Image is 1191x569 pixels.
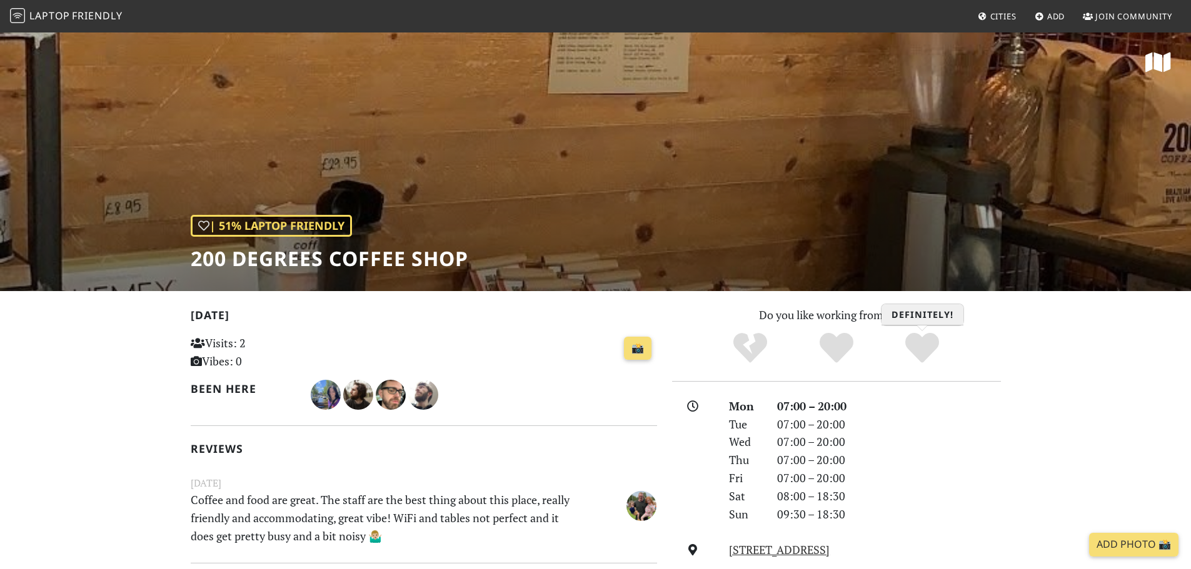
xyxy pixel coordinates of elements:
h1: 200 Degrees Coffee Shop [191,247,468,270]
div: Wed [721,433,769,451]
p: Visits: 2 Vibes: 0 [191,334,336,370]
a: [STREET_ADDRESS] [729,542,830,557]
small: [DATE] [183,475,665,491]
span: Cities [990,11,1017,22]
div: Fri [721,469,769,487]
img: 1291-andrew.jpg [408,380,438,410]
a: Add Photo 📸 [1089,533,1178,557]
div: 07:00 – 20:00 [770,469,1008,487]
p: Coffee and food are great. The staff are the best thing about this place, really friendly and acc... [183,491,585,545]
div: Sat [721,487,769,505]
h2: Been here [191,382,296,395]
span: Andrew Watson [408,386,438,401]
a: 📸 [624,337,651,360]
div: No [707,331,793,365]
p: Do you like working from here? [672,306,1001,324]
span: Tom Stefan Becker [343,386,376,401]
div: Tue [721,415,769,433]
span: Jitske Lenehan [311,386,343,401]
div: 07:00 – 20:00 [770,397,1008,415]
a: Cities [973,5,1022,27]
span: Add [1047,11,1065,22]
img: 4586-tim.jpg [626,491,656,521]
h3: Definitely! [882,304,963,325]
div: 07:00 – 20:00 [770,415,1008,433]
span: Join Community [1095,11,1172,22]
div: Definitely! [879,331,965,365]
div: 09:30 – 18:30 [770,505,1008,523]
a: Add [1030,5,1070,27]
div: 07:00 – 20:00 [770,451,1008,469]
a: Join Community [1078,5,1177,27]
div: Thu [721,451,769,469]
div: Yes [793,331,880,365]
img: 2416-caelan.jpg [376,380,406,410]
div: 08:00 – 18:30 [770,487,1008,505]
div: | 51% Laptop Friendly [191,215,352,237]
span: Caelan Coleflax-Chambers [376,386,408,401]
a: LaptopFriendly LaptopFriendly [10,6,123,27]
span: Tim Walker [626,497,656,512]
img: LaptopFriendly [10,8,25,23]
h2: [DATE] [191,309,657,327]
span: Friendly [72,9,122,22]
span: Laptop [29,9,70,22]
div: Mon [721,397,769,415]
div: Sun [721,505,769,523]
img: 3617-jitske.jpg [311,380,341,410]
img: 2197-tom-stefan.jpg [343,380,373,410]
div: 07:00 – 20:00 [770,433,1008,451]
h2: Reviews [191,442,657,455]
